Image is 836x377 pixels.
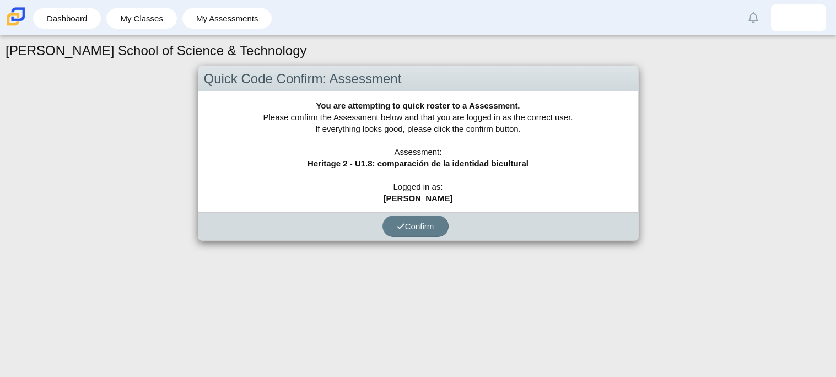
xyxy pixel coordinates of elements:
[198,66,638,92] div: Quick Code Confirm: Assessment
[741,6,765,30] a: Alerts
[384,193,453,203] b: [PERSON_NAME]
[112,8,171,29] a: My Classes
[6,41,307,60] h1: [PERSON_NAME] School of Science & Technology
[4,5,28,28] img: Carmen School of Science & Technology
[39,8,95,29] a: Dashboard
[316,101,520,110] b: You are attempting to quick roster to a Assessment.
[198,91,638,212] div: Please confirm the Assessment below and that you are logged in as the correct user. If everything...
[382,216,449,237] button: Confirm
[188,8,267,29] a: My Assessments
[790,9,807,26] img: andrea.castelanher.RNYSN7
[771,4,826,31] a: andrea.castelanher.RNYSN7
[4,20,28,30] a: Carmen School of Science & Technology
[397,222,434,231] span: Confirm
[308,159,528,168] b: Heritage 2 - U1.8: comparación de la identidad bicultural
